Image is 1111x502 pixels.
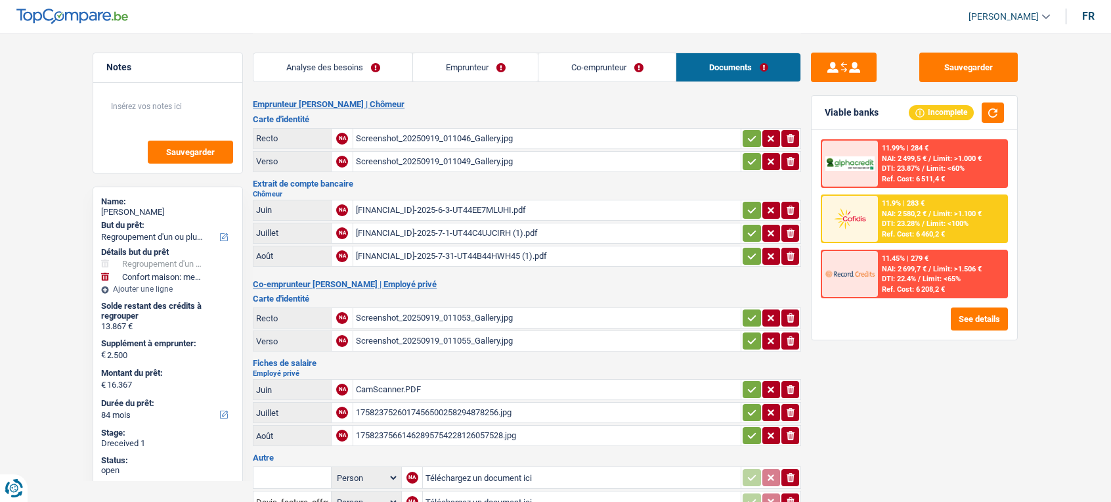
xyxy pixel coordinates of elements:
[882,265,926,273] span: NAI: 2 699,7 €
[16,9,128,24] img: TopCompare Logo
[101,220,232,231] label: But du prêt:
[951,308,1008,331] button: See details
[356,246,738,266] div: [FINANCIAL_ID]-2025-7-31-UT44B44HWH45 (1).pdf
[256,336,328,346] div: Verso
[356,152,738,171] div: Screenshot_20250919_011049_Gallery.jpg
[101,398,232,409] label: Durée du prêt:
[253,115,801,124] h3: Carte d'identité
[413,53,538,81] a: Emprunteur
[336,384,348,396] div: NA
[253,453,801,462] h3: Autre
[101,455,234,466] div: Status:
[356,331,738,351] div: Screenshot_20250919_011055_Gallery.jpg
[825,156,874,171] img: AlphaCredit
[882,230,945,239] div: Ref. Cost: 6 460,2 €
[253,279,801,290] h2: Co-emprunteur [PERSON_NAME] | Employé privé
[928,154,931,163] span: /
[356,223,738,243] div: [FINANCIAL_ID]-2025-7-1-UT44C4UJCIRH (1).pdf
[101,338,232,349] label: Supplément à emprunter:
[106,62,229,73] h5: Notes
[253,99,801,110] h2: Emprunteur [PERSON_NAME] | Chômeur
[166,148,215,156] span: Sauvegarder
[923,275,961,283] span: Limit: <65%
[253,294,801,303] h3: Carte d'identité
[256,205,328,215] div: Juin
[356,380,738,399] div: CamScanner.PDF
[356,308,738,328] div: Screenshot_20250919_011053_Gallery.jpg
[336,312,348,324] div: NA
[882,219,920,228] span: DTI: 23.28%
[882,154,926,163] span: NAI: 2 499,5 €
[882,164,920,173] span: DTI: 23.87%
[825,206,874,231] img: Cofidis
[336,407,348,419] div: NA
[101,207,234,217] div: [PERSON_NAME]
[676,53,800,81] a: Documents
[101,301,234,321] div: Solde restant des crédits à regrouper
[256,313,328,323] div: Recto
[882,254,928,263] div: 11.45% | 279 €
[926,219,969,228] span: Limit: <100%
[933,265,982,273] span: Limit: >1.506 €
[336,430,348,442] div: NA
[538,53,676,81] a: Co-emprunteur
[825,262,874,286] img: Record Credits
[969,11,1039,22] span: [PERSON_NAME]
[882,199,925,208] div: 11.9% | 283 €
[926,164,965,173] span: Limit: <60%
[253,370,801,377] h2: Employé privé
[253,53,412,81] a: Analyse des besoins
[825,107,879,118] div: Viable banks
[922,164,925,173] span: /
[919,53,1018,82] button: Sauvegarder
[101,350,106,360] span: €
[256,251,328,261] div: Août
[336,250,348,262] div: NA
[101,438,234,449] div: Dreceived 1
[356,200,738,220] div: [FINANCIAL_ID]-2025-6-3-UT44EE7MLUHI.pdf
[101,285,234,294] div: Ajouter une ligne
[336,204,348,216] div: NA
[909,105,974,120] div: Incomplete
[253,359,801,367] h3: Fiches de salaire
[101,247,234,258] div: Détails but du prêt
[958,6,1050,28] a: [PERSON_NAME]
[101,428,234,438] div: Stage:
[918,275,921,283] span: /
[256,133,328,143] div: Recto
[101,196,234,207] div: Name:
[928,210,931,218] span: /
[882,175,945,183] div: Ref. Cost: 6 511,4 €
[256,228,328,238] div: Juillet
[256,156,328,166] div: Verso
[356,426,738,445] div: 17582375661462895754228126057528.jpg
[336,227,348,239] div: NA
[101,368,232,378] label: Montant du prêt:
[928,265,931,273] span: /
[336,133,348,145] div: NA
[101,380,106,390] span: €
[1082,10,1095,22] div: fr
[882,210,926,218] span: NAI: 2 580,2 €
[882,144,928,152] div: 11.99% | 284 €
[336,335,348,347] div: NA
[256,385,328,395] div: Juin
[356,129,738,148] div: Screenshot_20250919_011046_Gallery.jpg
[882,285,945,294] div: Ref. Cost: 6 208,2 €
[356,403,738,422] div: 1758237526017456500258294878256.jpg
[933,154,982,163] span: Limit: >1.000 €
[253,191,801,198] h2: Chômeur
[101,321,234,332] div: 13.867 €
[406,472,418,484] div: NA
[336,156,348,168] div: NA
[933,210,982,218] span: Limit: >1.100 €
[256,408,328,418] div: Juillet
[882,275,916,283] span: DTI: 22.4%
[101,465,234,476] div: open
[922,219,925,228] span: /
[256,431,328,441] div: Août
[148,141,233,164] button: Sauvegarder
[253,179,801,188] h3: Extrait de compte bancaire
